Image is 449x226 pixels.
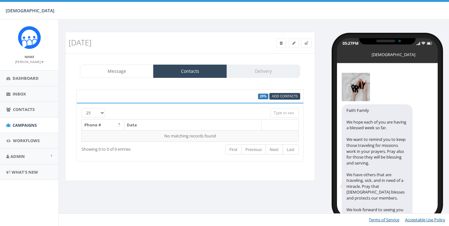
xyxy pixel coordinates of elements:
span: CSV files only [272,94,298,98]
a: Message [80,65,154,78]
a: Previous [241,144,266,155]
span: Send Test Message [304,40,308,46]
div: [DEMOGRAPHIC_DATA] [372,52,403,55]
img: Rally_Platform_Icon.png [18,26,41,49]
label: 29% [258,94,268,99]
a: Last [283,144,299,155]
span: Workflows [13,138,40,143]
span: What's New [12,169,38,175]
span: Add Contacts [272,94,298,98]
a: Contacts [153,65,227,78]
h3: [DATE] [69,38,249,47]
div: 05:27PM [343,41,358,46]
a: Acceptable Use Policy [405,217,445,223]
a: First [225,144,242,155]
th: Phone #: activate to sort column descending [82,119,124,130]
td: No matching records found [82,130,299,142]
a: Add Contacts [269,93,300,100]
span: Dashboard [13,75,39,81]
span: Delete Campaign [280,40,283,46]
a: [PERSON_NAME] [15,59,44,64]
th: Data [124,119,262,130]
span: Edit Campaign [292,40,295,46]
span: Contacts [13,107,35,112]
span: [DEMOGRAPHIC_DATA] [6,8,54,14]
input: Type to search [270,108,299,118]
span: Inbox [13,91,26,97]
small: Name [25,55,34,59]
a: Terms of Service [369,217,399,223]
a: Next [266,144,283,155]
span: Campaigns [13,122,37,128]
div: Showing 0 to 0 of 0 entries [81,144,166,152]
span: Admin [10,154,25,159]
